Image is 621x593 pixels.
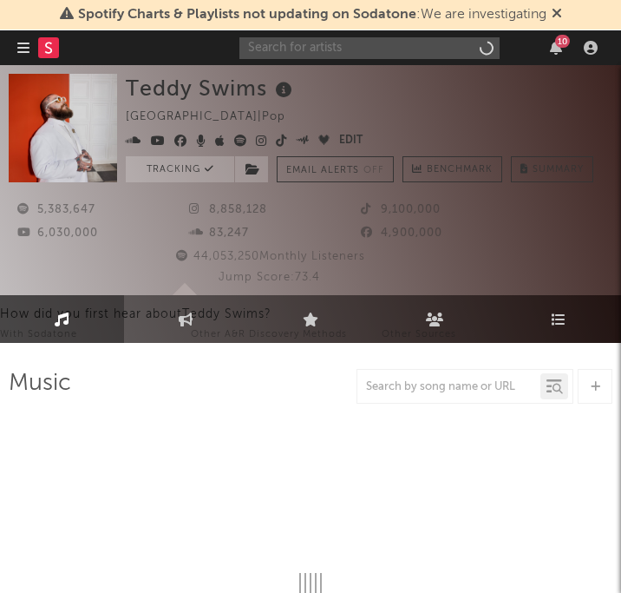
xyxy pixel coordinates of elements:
[550,41,562,55] button: 10
[189,227,249,239] span: 83,247
[361,204,441,215] span: 9,100,000
[17,204,95,215] span: 5,383,647
[78,8,546,22] span: : We are investigating
[239,37,500,59] input: Search for artists
[126,156,234,182] button: Tracking
[402,156,502,182] a: Benchmark
[189,204,267,215] span: 8,858,128
[357,380,540,394] input: Search by song name or URL
[17,227,98,239] span: 6,030,000
[555,35,570,48] div: 10
[173,251,365,262] span: 44,053,250 Monthly Listeners
[552,8,562,22] span: Dismiss
[427,160,493,181] span: Benchmark
[361,227,442,239] span: 4,900,000
[533,165,584,175] span: Summary
[363,166,384,175] em: Off
[78,8,416,22] span: Spotify Charts & Playlists not updating on Sodatone
[126,107,305,128] div: [GEOGRAPHIC_DATA] | Pop
[339,131,363,152] button: Edit
[277,156,394,182] button: Email AlertsOff
[219,272,320,283] span: Jump Score: 73.4
[126,74,297,102] div: Teddy Swims
[511,156,593,182] button: Summary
